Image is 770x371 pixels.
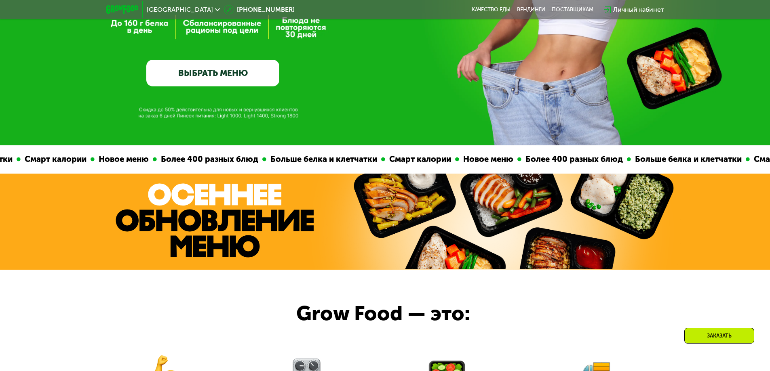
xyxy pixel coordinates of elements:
[266,153,381,166] div: Больше белка и клетчатки
[157,153,262,166] div: Более 400 разных блюд
[472,6,511,13] a: Качество еды
[224,5,295,15] a: [PHONE_NUMBER]
[517,6,545,13] a: Вендинги
[613,5,664,15] div: Личный кабинет
[296,298,500,329] div: Grow Food — это:
[521,153,627,166] div: Более 400 разных блюд
[631,153,746,166] div: Больше белка и клетчатки
[552,6,593,13] div: поставщикам
[459,153,517,166] div: Новое меню
[146,60,279,86] a: ВЫБРАТЬ МЕНЮ
[684,328,754,344] div: Заказать
[21,153,91,166] div: Смарт калории
[385,153,455,166] div: Смарт калории
[147,6,213,13] span: [GEOGRAPHIC_DATA]
[95,153,153,166] div: Новое меню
